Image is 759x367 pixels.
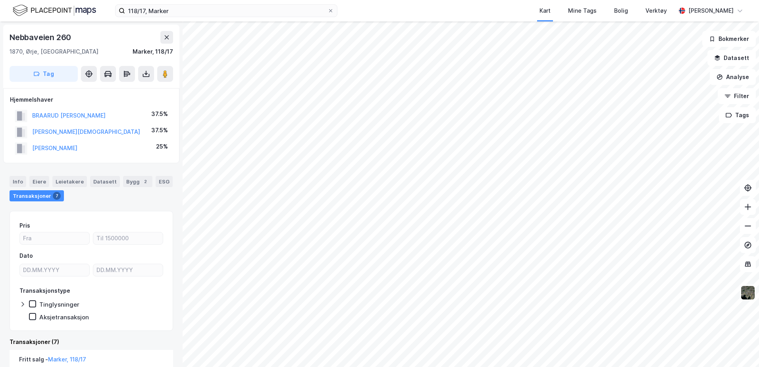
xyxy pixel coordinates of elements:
[539,6,551,15] div: Kart
[52,176,87,187] div: Leietakere
[133,47,173,56] div: Marker, 118/17
[151,126,168,135] div: 37.5%
[13,4,96,17] img: logo.f888ab2527a4732fd821a326f86c7f29.svg
[740,285,755,300] img: 9k=
[719,107,756,123] button: Tags
[29,176,49,187] div: Eiere
[614,6,628,15] div: Bolig
[568,6,597,15] div: Mine Tags
[718,88,756,104] button: Filter
[707,50,756,66] button: Datasett
[90,176,120,187] div: Datasett
[125,5,327,17] input: Søk på adresse, matrikkel, gårdeiere, leietakere eller personer
[93,232,163,244] input: Til 1500000
[39,313,89,321] div: Aksjetransaksjon
[719,329,759,367] div: Kontrollprogram for chat
[19,251,33,261] div: Dato
[39,301,79,308] div: Tinglysninger
[20,232,89,244] input: Fra
[702,31,756,47] button: Bokmerker
[48,356,86,363] a: Marker, 118/17
[10,337,173,347] div: Transaksjoner (7)
[710,69,756,85] button: Analyse
[156,142,168,151] div: 25%
[93,264,163,276] input: DD.MM.YYYY
[10,95,173,104] div: Hjemmelshaver
[10,47,98,56] div: 1870, Ørje, [GEOGRAPHIC_DATA]
[19,221,30,230] div: Pris
[10,176,26,187] div: Info
[645,6,667,15] div: Verktøy
[719,329,759,367] iframe: Chat Widget
[688,6,734,15] div: [PERSON_NAME]
[123,176,152,187] div: Bygg
[19,286,70,296] div: Transaksjonstype
[156,176,173,187] div: ESG
[10,31,73,44] div: Nebbaveien 260
[20,264,89,276] input: DD.MM.YYYY
[53,192,61,200] div: 7
[10,66,78,82] button: Tag
[141,178,149,185] div: 2
[10,190,64,201] div: Transaksjoner
[151,109,168,119] div: 37.5%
